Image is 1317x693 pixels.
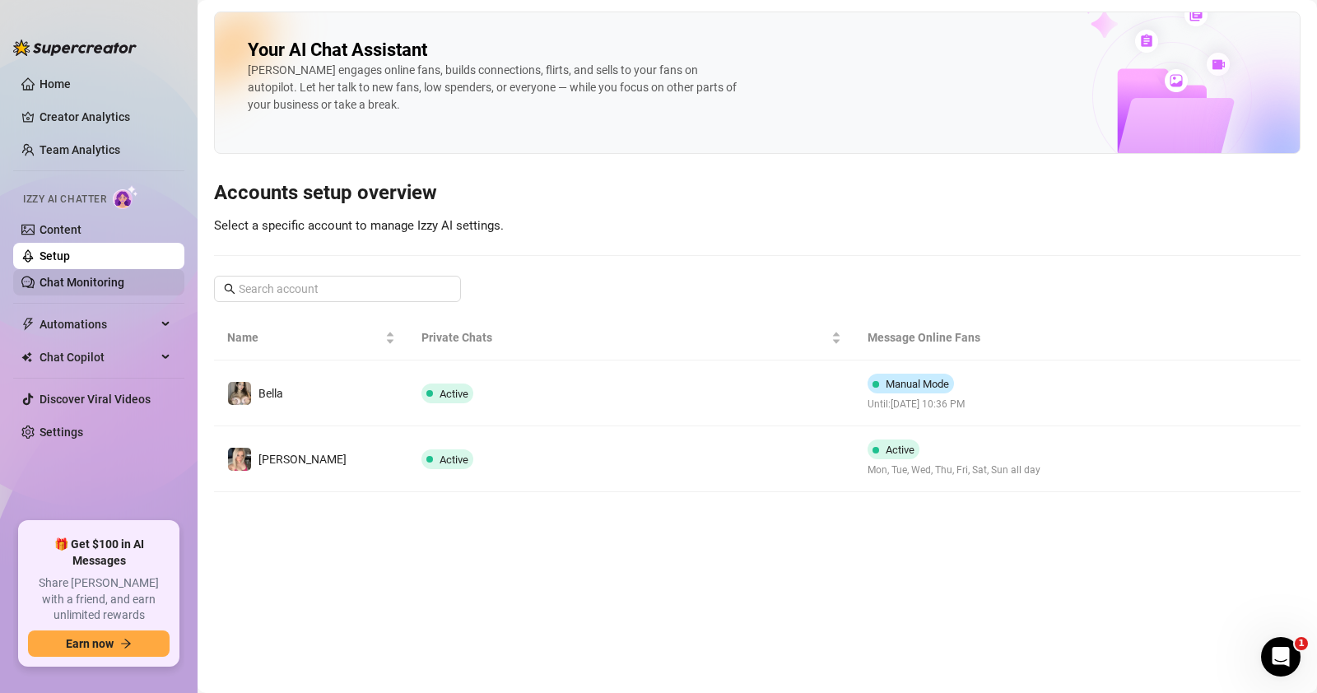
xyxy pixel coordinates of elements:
a: Setup [40,249,70,263]
th: Private Chats [408,315,854,360]
span: Active [886,444,914,456]
a: Home [40,77,71,91]
div: [PERSON_NAME] engages online fans, builds connections, flirts, and sells to your fans on autopilo... [248,62,742,114]
span: Share [PERSON_NAME] with a friend, and earn unlimited rewards [28,575,170,624]
span: Bella [258,387,283,400]
a: Team Analytics [40,143,120,156]
span: Mon, Tue, Wed, Thu, Fri, Sat, Sun all day [868,463,1040,478]
a: Settings [40,426,83,439]
span: Earn now [66,637,114,650]
img: AI Chatter [113,185,138,209]
a: Discover Viral Videos [40,393,151,406]
img: Bella [228,382,251,405]
span: Manual Mode [886,378,949,390]
th: Message Online Fans [854,315,1152,360]
span: Select a specific account to manage Izzy AI settings. [214,218,504,233]
span: 1 [1295,637,1308,650]
a: Content [40,223,81,236]
span: Active [440,453,468,466]
span: Private Chats [421,328,828,346]
th: Name [214,315,408,360]
img: Brittany [228,448,251,471]
span: thunderbolt [21,318,35,331]
h3: Accounts setup overview [214,180,1301,207]
span: arrow-right [120,638,132,649]
iframe: Intercom live chat [1261,637,1301,677]
span: Name [227,328,382,346]
span: Automations [40,311,156,337]
span: 🎁 Get $100 in AI Messages [28,537,170,569]
span: Active [440,388,468,400]
span: Izzy AI Chatter [23,192,106,207]
span: Until: [DATE] 10:36 PM [868,397,965,412]
span: Chat Copilot [40,344,156,370]
a: Creator Analytics [40,104,171,130]
span: [PERSON_NAME] [258,453,347,466]
img: logo-BBDzfeDw.svg [13,40,137,56]
h2: Your AI Chat Assistant [248,39,427,62]
button: Earn nowarrow-right [28,630,170,657]
input: Search account [239,280,438,298]
span: search [224,283,235,295]
a: Chat Monitoring [40,276,124,289]
img: Chat Copilot [21,351,32,363]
